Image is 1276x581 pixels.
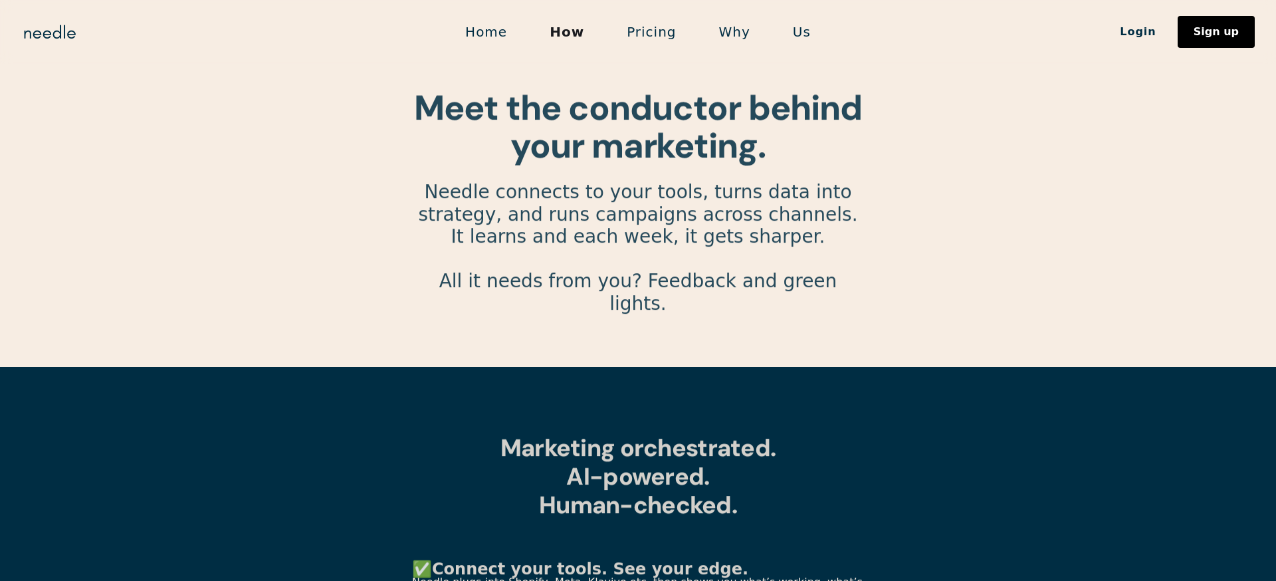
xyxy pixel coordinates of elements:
div: Sign up [1194,27,1239,37]
strong: Meet the conductor behind your marketing. [414,85,861,168]
a: Us [772,18,832,46]
a: Sign up [1178,16,1255,48]
strong: Marketing orchestrated. AI-powered. Human-checked. [500,432,776,521]
strong: Connect your tools. See your edge. [432,560,748,578]
a: Pricing [605,18,697,46]
a: Why [698,18,772,46]
a: Login [1099,21,1178,43]
a: Home [444,18,528,46]
a: How [528,18,605,46]
p: ✅ [412,559,864,580]
p: Needle connects to your tools, turns data into strategy, and runs campaigns across channels. It l... [412,181,864,338]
